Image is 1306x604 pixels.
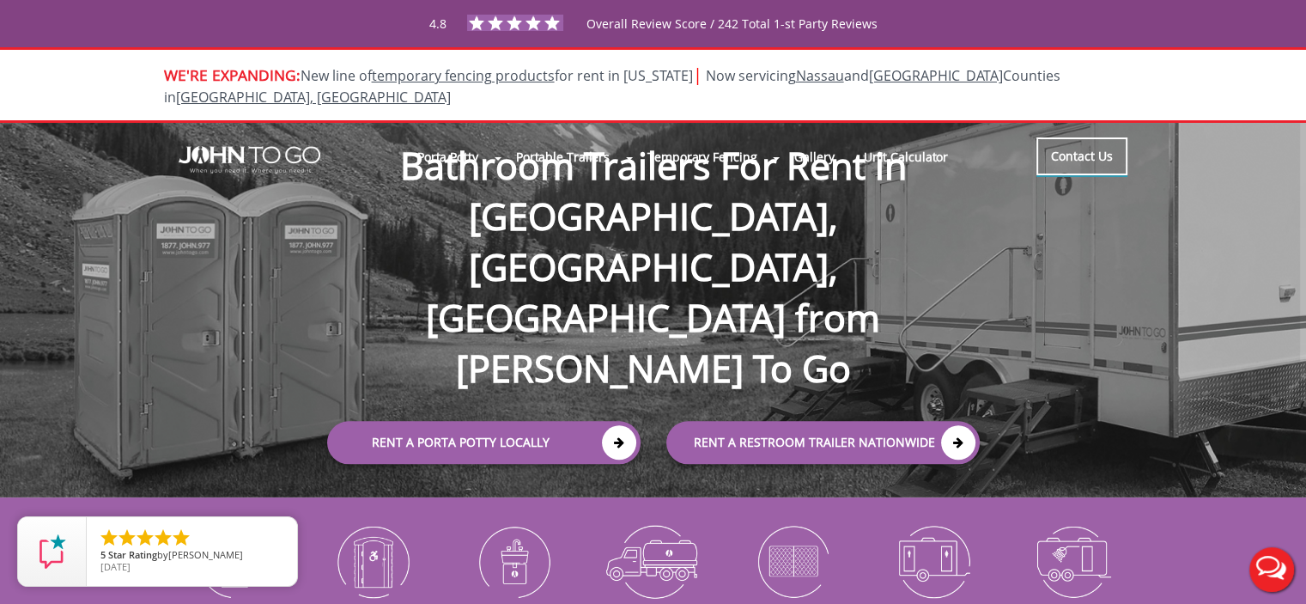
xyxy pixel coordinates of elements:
[310,84,997,394] h1: Bathroom Trailers For Rent in [GEOGRAPHIC_DATA], [GEOGRAPHIC_DATA], [GEOGRAPHIC_DATA] from [PERSO...
[1237,535,1306,604] button: Live Chat
[164,66,1060,107] span: New line of for rent in [US_STATE]
[372,66,555,85] a: temporary fencing products
[633,138,771,175] a: Temporary Fencing
[586,15,878,66] span: Overall Review Score / 242 Total 1-st Party Reviews
[849,138,963,175] a: Unit Calculator
[164,64,301,85] span: WE'RE EXPANDING:
[429,15,446,32] span: 4.8
[135,528,155,548] li: 
[100,550,283,562] span: by
[99,528,119,548] li: 
[780,138,848,175] a: Gallery
[117,528,137,548] li: 
[168,548,243,561] span: [PERSON_NAME]
[693,63,702,86] span: |
[869,66,1003,85] a: [GEOGRAPHIC_DATA]
[35,534,70,569] img: Review Rating
[171,528,191,548] li: 
[403,138,493,175] a: Porta Potty
[153,528,173,548] li: 
[1036,137,1127,175] a: Contact Us
[327,421,641,464] a: Rent a Porta Potty Locally
[501,138,624,175] a: Portable Trailers
[179,146,320,174] img: JOHN to go
[100,560,131,573] span: [DATE]
[108,548,157,561] span: Star Rating
[666,421,980,464] a: rent a RESTROOM TRAILER Nationwide
[100,548,106,561] span: 5
[796,66,844,85] a: Nassau
[176,88,451,107] a: [GEOGRAPHIC_DATA], [GEOGRAPHIC_DATA]
[164,66,1060,107] span: Now servicing and Counties in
